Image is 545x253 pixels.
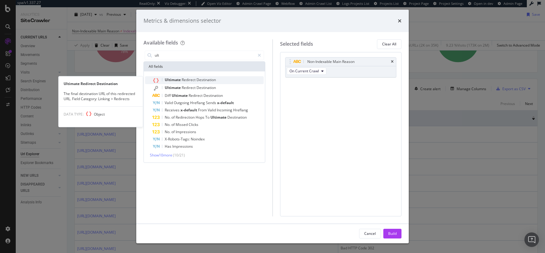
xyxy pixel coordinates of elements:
[189,122,198,127] span: Clicks
[165,144,172,149] span: Has
[144,17,221,25] div: Metrics & dimensions selector
[182,85,197,90] span: Redirect
[165,77,182,82] span: Ultimate
[176,129,196,134] span: Impressions
[190,100,206,105] span: Hreflang
[233,107,248,113] span: Hreflang
[165,107,180,113] span: Receives
[174,100,190,105] span: Outgoing
[364,231,376,236] div: Cancel
[150,153,172,158] span: Show 10 more
[197,85,216,90] span: Destination
[196,115,205,120] span: Hops
[176,122,189,127] span: Missed
[398,17,401,25] div: times
[391,60,394,64] div: times
[171,129,176,134] span: of
[165,122,171,127] span: No.
[206,100,217,105] span: Sends
[280,41,313,48] div: Selected fields
[176,115,196,120] span: Redirection
[189,93,203,98] span: Redirect
[217,100,234,105] span: x-default
[165,100,174,105] span: Valid
[144,62,265,71] div: All fields
[383,229,401,238] button: Build
[165,129,171,134] span: No.
[165,93,172,98] span: Diff
[524,232,539,247] div: Open Intercom Messenger
[165,115,171,120] span: No.
[287,67,326,75] button: On Current Crawl
[154,51,255,60] input: Search by field name
[217,107,233,113] span: Incoming
[182,77,197,82] span: Redirect
[191,136,205,142] span: Noindex
[59,91,143,102] div: The final destination URL of this redirected URL. Field Category: Linking > Redirects
[165,136,191,142] span: X-Robots-Tags:
[359,229,381,238] button: Cancel
[59,81,143,86] div: Ultimate Redirect Destination
[172,144,193,149] span: Impressions
[171,122,176,127] span: of
[173,153,185,158] span: ( 10 / 21 )
[205,115,210,120] span: To
[144,39,178,46] div: Available fields
[377,39,401,49] button: Clear All
[172,93,189,98] span: Ultimate
[210,115,227,120] span: Ultimate
[203,93,223,98] span: Destination
[382,41,396,47] div: Clear All
[289,68,319,74] span: On Current Crawl
[197,77,216,82] span: Destination
[165,85,182,90] span: Ultimate
[388,231,397,236] div: Build
[208,107,217,113] span: Valid
[171,115,176,120] span: of
[136,10,409,243] div: modal
[180,107,198,113] span: x-default
[227,115,247,120] span: Destination
[307,59,355,65] div: Non-Indexable Main Reason
[198,107,208,113] span: From
[285,57,397,77] div: Non-Indexable Main ReasontimesOn Current Crawl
